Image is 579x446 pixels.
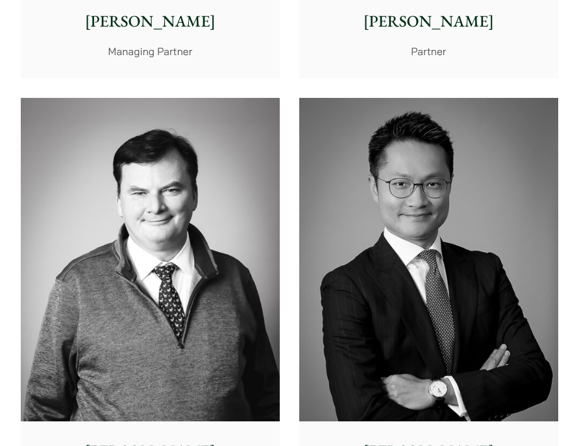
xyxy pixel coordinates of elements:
p: Managing Partner [30,43,270,59]
p: [PERSON_NAME] [308,10,548,34]
p: Partner [308,43,548,59]
p: [PERSON_NAME] [30,10,270,34]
